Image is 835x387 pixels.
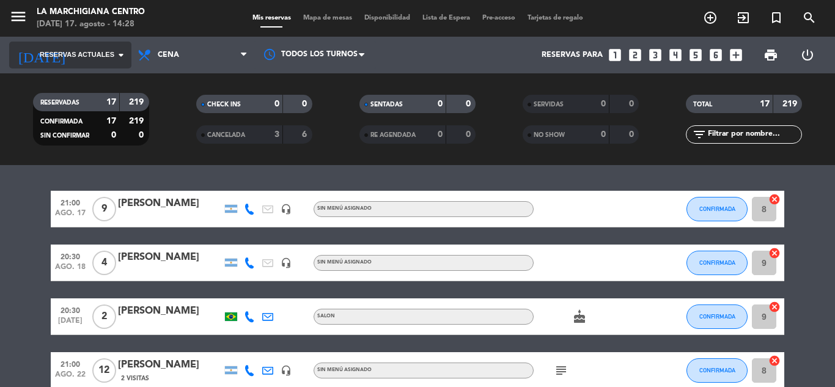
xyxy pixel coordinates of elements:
span: CONFIRMADA [699,313,735,320]
i: subject [554,363,568,378]
i: menu [9,7,28,26]
span: ago. 18 [55,263,86,277]
input: Filtrar por nombre... [707,128,801,141]
span: 4 [92,251,116,275]
span: 20:30 [55,249,86,263]
span: 2 Visitas [121,374,149,383]
strong: 0 [466,100,473,108]
i: looks_two [627,47,643,63]
i: power_settings_new [800,48,815,62]
span: CONFIRMADA [699,205,735,212]
div: LOG OUT [789,37,826,73]
strong: 219 [782,100,800,108]
i: arrow_drop_down [114,48,128,62]
i: cake [572,309,587,324]
span: 21:00 [55,195,86,209]
span: RE AGENDADA [370,132,416,138]
i: headset_mic [281,365,292,376]
strong: 0 [302,100,309,108]
span: Lista de Espera [416,15,476,21]
span: Mapa de mesas [297,15,358,21]
span: ago. 17 [55,209,86,223]
button: CONFIRMADA [686,197,748,221]
i: add_box [728,47,744,63]
span: Cena [158,51,179,59]
strong: 219 [129,117,146,125]
strong: 3 [274,130,279,139]
button: CONFIRMADA [686,251,748,275]
span: Reservas para [542,51,603,59]
span: Sin menú asignado [317,260,372,265]
span: CHECK INS [207,101,241,108]
strong: 6 [302,130,309,139]
span: Mis reservas [246,15,297,21]
span: SIN CONFIRMAR [40,133,89,139]
span: Pre-acceso [476,15,521,21]
span: Tarjetas de regalo [521,15,589,21]
span: 2 [92,304,116,329]
div: [DATE] 17. agosto - 14:28 [37,18,145,31]
div: [PERSON_NAME] [118,249,222,265]
span: 9 [92,197,116,221]
span: ago. 22 [55,370,86,385]
strong: 0 [274,100,279,108]
span: Sin menú asignado [317,206,372,211]
button: CONFIRMADA [686,358,748,383]
i: looks_one [607,47,623,63]
i: cancel [768,355,781,367]
i: looks_3 [647,47,663,63]
i: [DATE] [9,42,74,68]
span: CONFIRMADA [699,259,735,266]
strong: 0 [601,130,606,139]
i: looks_6 [708,47,724,63]
strong: 0 [466,130,473,139]
span: CANCELADA [207,132,245,138]
i: cancel [768,301,781,313]
i: turned_in_not [769,10,784,25]
span: 12 [92,358,116,383]
i: cancel [768,247,781,259]
span: CONFIRMADA [699,367,735,374]
span: Disponibilidad [358,15,416,21]
strong: 0 [629,100,636,108]
span: 20:30 [55,303,86,317]
i: search [802,10,817,25]
span: TOTAL [693,101,712,108]
strong: 17 [106,117,116,125]
span: Sin menú asignado [317,367,372,372]
i: looks_5 [688,47,704,63]
i: headset_mic [281,204,292,215]
strong: 0 [601,100,606,108]
strong: 0 [629,130,636,139]
span: RESERVADAS [40,100,79,106]
strong: 17 [106,98,116,106]
strong: 0 [111,131,116,139]
div: [PERSON_NAME] [118,357,222,373]
span: print [763,48,778,62]
span: NO SHOW [534,132,565,138]
button: menu [9,7,28,30]
strong: 0 [139,131,146,139]
span: SENTADAS [370,101,403,108]
div: [PERSON_NAME] [118,303,222,319]
i: exit_to_app [736,10,751,25]
strong: 17 [760,100,770,108]
i: cancel [768,193,781,205]
span: SERVIDAS [534,101,564,108]
span: [DATE] [55,317,86,331]
div: [PERSON_NAME] [118,196,222,212]
div: La Marchigiana Centro [37,6,145,18]
i: headset_mic [281,257,292,268]
strong: 0 [438,100,443,108]
strong: 0 [438,130,443,139]
span: Reservas actuales [40,50,114,61]
i: looks_4 [668,47,683,63]
button: CONFIRMADA [686,304,748,329]
strong: 219 [129,98,146,106]
span: 21:00 [55,356,86,370]
i: filter_list [692,127,707,142]
i: add_circle_outline [703,10,718,25]
span: CONFIRMADA [40,119,83,125]
span: SALON [317,314,335,319]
